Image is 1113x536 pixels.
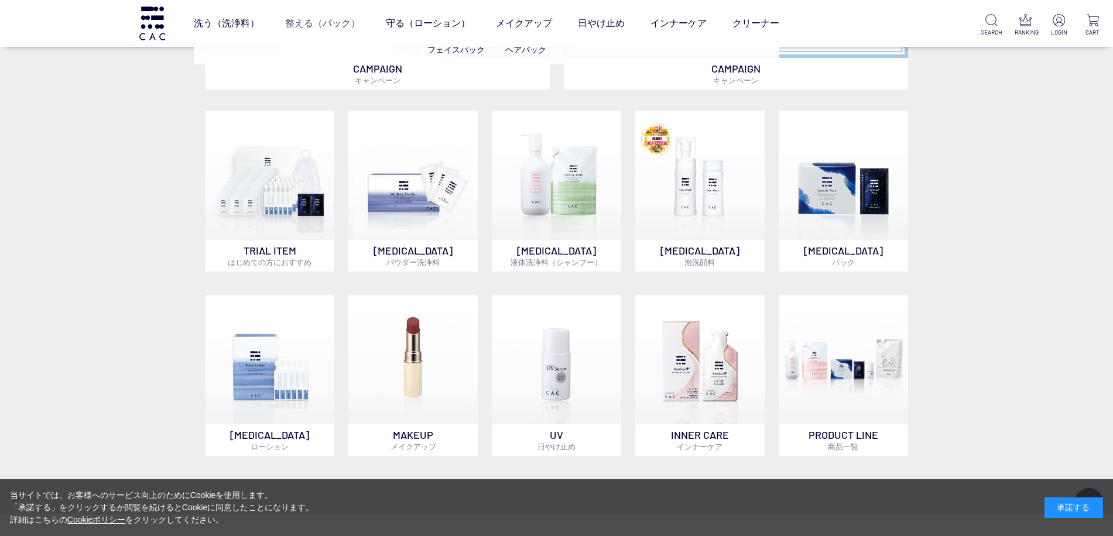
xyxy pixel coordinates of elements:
[348,111,478,272] a: [MEDICAL_DATA]パウダー洗浄料
[67,515,126,524] a: Cookieポリシー
[492,111,621,272] a: [MEDICAL_DATA]液体洗浄料（シャンプー）
[386,7,470,40] a: 守る（ローション）
[832,257,855,267] span: パック
[206,58,550,90] p: CAMPAIGN
[1044,497,1103,518] div: 承諾する
[492,240,621,272] p: [MEDICAL_DATA]
[511,257,602,267] span: 液体洗浄料（シャンプー）
[206,240,335,272] p: TRIAL ITEM
[635,111,765,240] img: 泡洗顔料
[194,7,259,40] a: 洗う（洗浄料）
[779,295,908,456] a: PRODUCT LINE商品一覧
[348,295,478,456] a: MAKEUPメイクアップ
[206,111,335,240] img: トライアルセット
[732,7,779,40] a: クリーナー
[779,424,908,456] p: PRODUCT LINE
[981,28,1002,37] p: SEARCH
[635,295,765,456] a: インナーケア INNER CAREインナーケア
[677,442,722,451] span: インナーケア
[537,442,576,451] span: 日やけ止め
[492,295,621,456] a: UV日やけ止め
[427,45,485,54] a: フェイスパック
[635,240,765,272] p: [MEDICAL_DATA]
[779,240,908,272] p: [MEDICAL_DATA]
[348,424,478,456] p: MAKEUP
[1048,14,1070,37] a: LOGIN
[285,7,360,40] a: 整える（パック）
[650,7,707,40] a: インナーケア
[1048,28,1070,37] p: LOGIN
[713,75,759,85] span: キャンペーン
[578,7,625,40] a: 日やけ止め
[386,257,440,267] span: パウダー洗浄料
[1015,14,1036,37] a: RANKING
[228,257,311,267] span: はじめての方におすすめ
[206,295,335,456] a: [MEDICAL_DATA]ローション
[10,489,314,526] div: 当サイトでは、お客様へのサービス向上のためにCookieを使用します。 「承諾する」をクリックするか閲覧を続けるとCookieに同意したことになります。 詳細はこちらの をクリックしてください。
[779,111,908,272] a: [MEDICAL_DATA]パック
[251,442,289,451] span: ローション
[635,295,765,424] img: インナーケア
[355,75,400,85] span: キャンペーン
[138,6,167,40] img: logo
[1082,14,1104,37] a: CART
[981,14,1002,37] a: SEARCH
[206,111,335,272] a: トライアルセット TRIAL ITEMはじめての方におすすめ
[492,424,621,456] p: UV
[391,442,436,451] span: メイクアップ
[505,45,546,54] a: ヘアパック
[1082,28,1104,37] p: CART
[635,111,765,272] a: 泡洗顔料 [MEDICAL_DATA]泡洗顔料
[828,442,858,451] span: 商品一覧
[496,7,552,40] a: メイクアップ
[1015,28,1036,37] p: RANKING
[684,257,715,267] span: 泡洗顔料
[564,58,908,90] p: CAMPAIGN
[206,424,335,456] p: [MEDICAL_DATA]
[348,240,478,272] p: [MEDICAL_DATA]
[635,424,765,456] p: INNER CARE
